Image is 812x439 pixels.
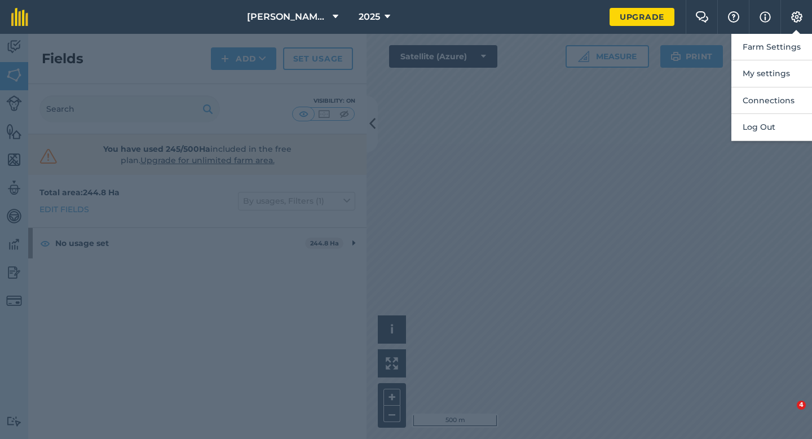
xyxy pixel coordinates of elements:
button: My settings [731,60,812,87]
button: Log Out [731,114,812,141]
span: 2025 [359,10,380,24]
button: Farm Settings [731,34,812,60]
a: Upgrade [610,8,674,26]
span: [PERSON_NAME] & Sons [247,10,328,24]
img: Two speech bubbles overlapping with the left bubble in the forefront [695,11,709,23]
img: A cog icon [790,11,804,23]
img: A question mark icon [727,11,740,23]
img: fieldmargin Logo [11,8,28,26]
iframe: Intercom live chat [774,401,801,428]
button: Connections [731,87,812,114]
img: svg+xml;base64,PHN2ZyB4bWxucz0iaHR0cDovL3d3dy53My5vcmcvMjAwMC9zdmciIHdpZHRoPSIxNyIgaGVpZ2h0PSIxNy... [760,10,771,24]
span: 4 [797,401,806,410]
